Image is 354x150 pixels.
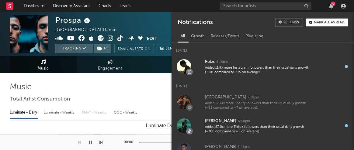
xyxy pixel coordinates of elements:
[10,96,70,103] span: Total Artist Consumption
[242,31,266,42] div: Playlisting
[147,35,158,43] button: Edit
[178,31,188,42] div: All
[306,19,348,26] button: Mark all as read
[55,26,130,34] div: [GEOGRAPHIC_DATA] | Dance
[146,123,208,128] text: Luminate Daily Consumption
[205,118,236,125] div: [PERSON_NAME]
[178,18,213,27] div: Notifications
[205,101,312,111] div: Added 12.14x more Spotify followers than their usual daily growth (+85 compared to +7 on average).
[275,18,303,27] a: Settings
[10,107,38,118] div: Luminate - Daily
[38,65,49,72] span: Music
[114,44,154,53] button: Email AlertsOn
[238,145,250,149] div: 5:46pm
[329,4,333,9] button: 9
[157,44,192,53] a: Benchmark
[208,31,242,42] div: Releases/Events
[238,119,250,124] div: 6:40pm
[172,114,354,138] a: [PERSON_NAME]6:40pmAdded 57.0x more Tiktok followers than their usual daily growth (+300 compared...
[283,21,299,24] div: Settings
[114,107,138,118] div: OCC - Weekly
[124,139,136,146] div: 00:00
[55,15,92,25] div: Prospa
[220,2,311,10] input: Search for artists
[331,2,335,6] div: 9
[205,94,246,101] div: [GEOGRAPHIC_DATA]
[188,31,208,42] div: Growth
[94,44,111,53] button: (2)
[144,56,210,73] a: Live
[93,44,112,53] span: ( 2 )
[314,21,344,24] div: Mark all as read
[216,60,228,64] div: 4:16pm
[172,55,354,78] a: Rules4:16pmAdded 11.9x more Instagram followers than their usual daily growth (+181 compared to +...
[44,107,76,118] div: Luminate - Weekly
[165,45,189,53] span: Benchmark
[205,125,312,134] div: Added 57.0x more Tiktok followers than their usual daily growth (+300 compared to +5 on average).
[77,56,144,73] a: Engagement
[172,90,354,114] a: [GEOGRAPHIC_DATA]7:29pmAdded 12.14x more Spotify followers than their usual daily growth (+85 com...
[55,44,93,53] button: Tracking
[98,65,122,72] span: Engagement
[172,43,354,55] div: [DATE]
[205,58,215,66] div: Rules
[145,47,151,51] em: On
[205,66,312,75] div: Added 11.9x more Instagram followers than their usual daily growth (+181 compared to +15 on avera...
[248,95,259,100] div: 7:29pm
[172,78,354,90] div: [DATE]
[10,56,77,73] a: Music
